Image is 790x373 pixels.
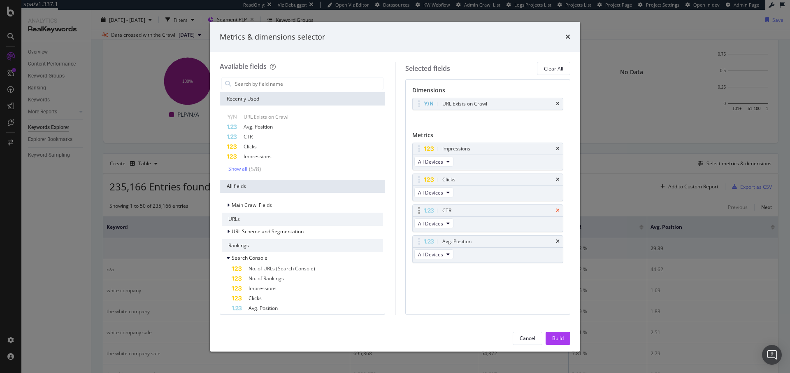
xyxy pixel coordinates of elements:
div: Clear All [544,65,563,72]
div: ( 5 / 8 ) [247,165,261,173]
button: All Devices [414,157,453,167]
div: Selected fields [405,64,450,73]
div: Metrics & dimensions selector [220,32,325,42]
div: ClickstimesAll Devices [412,174,564,201]
div: Clicks [442,176,455,184]
span: URL Scheme and Segmentation [232,228,304,235]
div: times [556,146,560,151]
span: All Devices [418,158,443,165]
button: Clear All [537,62,570,75]
span: Impressions [244,153,272,160]
span: No. of URLs (Search Console) [249,265,315,272]
span: Impressions [249,285,276,292]
div: Available fields [220,62,267,71]
div: Rankings [222,239,383,252]
span: Clicks [244,143,257,150]
div: URL Exists on Crawltimes [412,98,564,110]
button: All Devices [414,249,453,259]
span: All Devices [418,189,443,196]
button: Build [546,332,570,345]
div: times [565,32,570,42]
span: All Devices [418,220,443,227]
div: modal [210,22,580,352]
div: Avg. PositiontimesAll Devices [412,235,564,263]
span: Avg. Position [244,123,273,130]
div: URL Exists on Crawl [442,100,487,108]
span: Search Console [232,254,267,261]
span: No. of Rankings [249,275,284,282]
button: All Devices [414,218,453,228]
span: All Devices [418,251,443,258]
div: Dimensions [412,86,564,98]
div: CTR [442,206,451,215]
div: CTRtimesAll Devices [412,204,564,232]
span: CTR [244,133,253,140]
div: Show all [228,166,247,172]
div: times [556,101,560,106]
span: Clicks [249,295,262,302]
button: All Devices [414,188,453,197]
button: Cancel [513,332,542,345]
div: Build [552,335,564,342]
span: Avg. Position [249,305,278,312]
div: Metrics [412,131,564,143]
span: Main Crawl Fields [232,202,272,209]
div: times [556,208,560,213]
div: times [556,177,560,182]
div: times [556,239,560,244]
div: URLs [222,213,383,226]
div: Open Intercom Messenger [762,345,782,365]
div: Cancel [520,335,535,342]
span: URL Exists on Crawl [244,113,288,120]
div: All fields [220,180,385,193]
div: Avg. Position [442,237,472,246]
div: Recently Used [220,92,385,106]
input: Search by field name [234,77,383,90]
div: Impressions [442,145,470,153]
div: ImpressionstimesAll Devices [412,143,564,170]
